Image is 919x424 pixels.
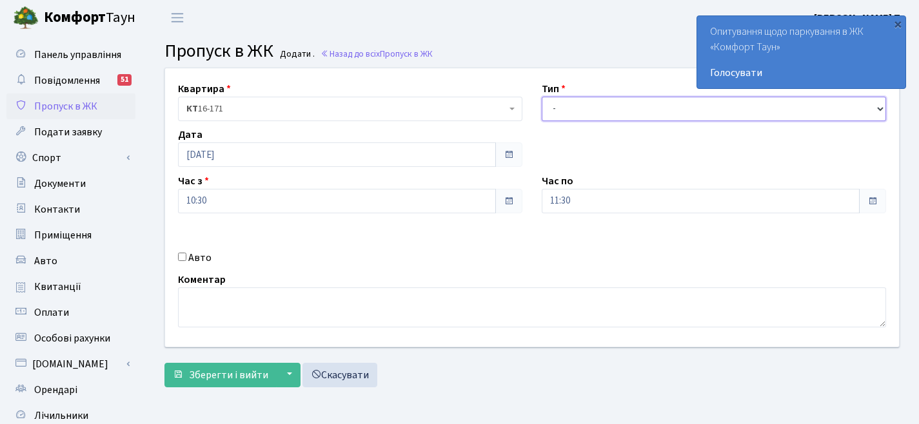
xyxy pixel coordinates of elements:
span: Документи [34,177,86,191]
span: Пропуск в ЖК [34,99,97,113]
a: Голосувати [710,65,893,81]
div: Опитування щодо паркування в ЖК «Комфорт Таун» [697,16,905,88]
label: Тип [542,81,566,97]
span: Подати заявку [34,125,102,139]
span: Авто [34,254,57,268]
span: Орендарі [34,383,77,397]
a: [PERSON_NAME] П. [814,10,904,26]
button: Переключити навігацію [161,7,193,28]
a: Документи [6,171,135,197]
a: Авто [6,248,135,274]
a: [DOMAIN_NAME] [6,351,135,377]
b: [PERSON_NAME] П. [814,11,904,25]
div: 51 [117,74,132,86]
span: Пропуск в ЖК [164,38,273,64]
label: Авто [188,250,212,265]
span: Зберегти і вийти [189,368,268,382]
span: Особові рахунки [34,331,110,345]
label: Квартира [178,81,231,97]
span: Повідомлення [34,73,100,88]
a: Спорт [6,145,135,171]
a: Орендарі [6,377,135,403]
span: Таун [44,7,135,29]
label: Час з [178,173,209,189]
a: Повідомлення51 [6,68,135,93]
span: <b>КТ</b>&nbsp;&nbsp;&nbsp;&nbsp;16-171 [178,97,522,121]
span: Панель управління [34,48,121,62]
label: Дата [178,127,203,142]
div: × [891,17,904,30]
label: Час по [542,173,573,189]
span: <b>КТ</b>&nbsp;&nbsp;&nbsp;&nbsp;16-171 [186,102,506,115]
span: Пропуск в ЖК [380,48,433,60]
button: Зберегти і вийти [164,363,277,387]
a: Подати заявку [6,119,135,145]
a: Пропуск в ЖК [6,93,135,119]
span: Контакти [34,202,80,217]
span: Лічильники [34,409,88,423]
img: logo.png [13,5,39,31]
span: Оплати [34,305,69,320]
span: Квитанції [34,280,81,294]
b: Комфорт [44,7,106,28]
label: Коментар [178,272,226,287]
span: Приміщення [34,228,92,242]
b: КТ [186,102,198,115]
a: Особові рахунки [6,325,135,351]
a: Приміщення [6,222,135,248]
a: Оплати [6,300,135,325]
a: Панель управління [6,42,135,68]
a: Скасувати [302,363,377,387]
a: Квитанції [6,274,135,300]
a: Контакти [6,197,135,222]
a: Назад до всіхПропуск в ЖК [321,48,433,60]
small: Додати . [277,49,315,60]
